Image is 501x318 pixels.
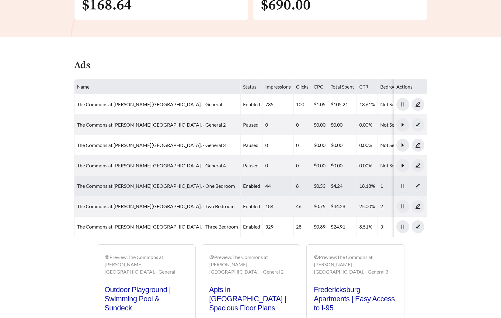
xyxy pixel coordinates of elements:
[357,115,378,135] td: 0.00%
[412,224,424,229] a: edit
[412,183,424,189] span: edit
[396,118,409,131] button: caret-right
[311,115,328,135] td: $0.00
[263,176,294,196] td: 44
[378,196,417,217] td: 2
[294,176,311,196] td: 8
[412,118,424,131] button: edit
[77,162,226,168] a: The Commons at [PERSON_NAME][GEOGRAPHIC_DATA]. - General 4
[378,176,417,196] td: 1
[105,253,188,275] div: Preview: The Commons at [PERSON_NAME][GEOGRAPHIC_DATA]. - General
[412,220,424,233] button: edit
[412,180,424,192] button: edit
[243,183,260,189] span: enabled
[397,122,409,128] span: caret-right
[357,135,378,156] td: 0.00%
[328,79,357,94] th: Total Spent
[75,79,241,94] th: Name
[359,84,368,89] span: CTR
[378,94,417,115] td: Not Set
[412,102,424,107] span: edit
[263,156,294,176] td: 0
[294,196,311,217] td: 46
[397,102,409,107] span: pause
[396,200,409,213] button: pause
[263,196,294,217] td: 184
[243,162,259,168] span: paused
[412,224,424,229] span: edit
[311,196,328,217] td: $0.75
[243,203,260,209] span: enabled
[311,217,328,237] td: $0.89
[397,183,409,189] span: pause
[412,98,424,111] button: edit
[241,79,263,94] th: Status
[412,142,424,148] a: edit
[412,203,424,209] a: edit
[311,156,328,176] td: $0.00
[311,94,328,115] td: $1.05
[294,156,311,176] td: 0
[396,159,409,172] button: caret-right
[396,220,409,233] button: pause
[77,183,235,189] a: The Commons at [PERSON_NAME][GEOGRAPHIC_DATA]. - One Bedroom
[328,217,357,237] td: $24.91
[263,135,294,156] td: 0
[412,122,424,128] span: edit
[243,142,259,148] span: paused
[209,255,214,260] span: eye
[378,115,417,135] td: Not Set
[294,94,311,115] td: 100
[263,115,294,135] td: 0
[357,156,378,176] td: 0.00%
[357,196,378,217] td: 25.00%
[243,101,260,107] span: enabled
[396,139,409,152] button: caret-right
[397,142,409,148] span: caret-right
[394,79,427,94] th: Actions
[105,285,188,313] h2: Outdoor Playground | Swimming Pool & Sundeck
[412,139,424,152] button: edit
[357,176,378,196] td: 18.18%
[378,79,417,94] th: Bedroom Count
[314,255,319,260] span: eye
[263,79,294,94] th: Impressions
[294,79,311,94] th: Clicks
[314,253,397,275] div: Preview: The Commons at [PERSON_NAME][GEOGRAPHIC_DATA]. - General 3
[314,285,397,313] h2: Fredericksburg Apartments | Easy Access to I-95
[328,135,357,156] td: $0.00
[357,94,378,115] td: 13.61%
[328,94,357,115] td: $105.21
[243,224,260,229] span: enabled
[243,122,259,128] span: paused
[396,180,409,192] button: pause
[397,224,409,229] span: pause
[209,285,293,313] h2: Apts in [GEOGRAPHIC_DATA] | Spacious Floor Plans
[294,115,311,135] td: 0
[74,60,90,71] h4: Ads
[311,135,328,156] td: $0.00
[311,176,328,196] td: $0.53
[357,217,378,237] td: 8.51%
[263,217,294,237] td: 329
[328,115,357,135] td: $0.00
[412,204,424,209] span: edit
[77,224,238,229] a: The Commons at [PERSON_NAME][GEOGRAPHIC_DATA]. - Three Bedroom
[396,98,409,111] button: pause
[328,176,357,196] td: $4.24
[209,253,293,275] div: Preview: The Commons at [PERSON_NAME][GEOGRAPHIC_DATA]. - General 2
[77,122,226,128] a: The Commons at [PERSON_NAME][GEOGRAPHIC_DATA]. - General 2
[77,101,222,107] a: The Commons at [PERSON_NAME][GEOGRAPHIC_DATA]. - General
[314,84,323,89] span: CPC
[294,135,311,156] td: 0
[328,156,357,176] td: $0.00
[263,94,294,115] td: 735
[378,156,417,176] td: Not Set
[328,196,357,217] td: $34.28
[397,163,409,168] span: caret-right
[412,183,424,189] a: edit
[412,122,424,128] a: edit
[378,135,417,156] td: Not Set
[412,163,424,168] span: edit
[378,217,417,237] td: 3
